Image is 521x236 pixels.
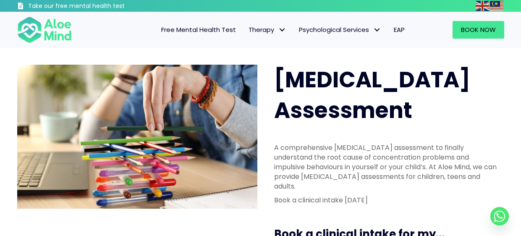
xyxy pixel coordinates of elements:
[476,1,490,10] a: English
[371,24,383,36] span: Psychological Services: submenu
[394,25,405,34] span: EAP
[274,195,499,205] p: Book a clinical intake [DATE]
[387,21,411,39] a: EAP
[299,25,381,34] span: Psychological Services
[461,25,496,34] span: Book Now
[453,21,504,39] a: Book Now
[83,21,411,39] nav: Menu
[242,21,293,39] a: TherapyTherapy: submenu
[293,21,387,39] a: Psychological ServicesPsychological Services: submenu
[490,1,503,11] img: ms
[161,25,236,34] span: Free Mental Health Test
[28,2,170,10] h3: Take our free mental health test
[276,24,288,36] span: Therapy: submenu
[155,21,242,39] a: Free Mental Health Test
[17,2,170,12] a: Take our free mental health test
[490,207,509,226] a: Whatsapp
[490,1,504,10] a: Malay
[476,1,489,11] img: en
[274,64,470,126] span: [MEDICAL_DATA] Assessment
[274,143,499,191] p: A comprehensive [MEDICAL_DATA] assessment to finally understand the root cause of concentration p...
[17,16,72,44] img: Aloe mind Logo
[249,25,286,34] span: Therapy
[17,65,257,209] img: ADHD photo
